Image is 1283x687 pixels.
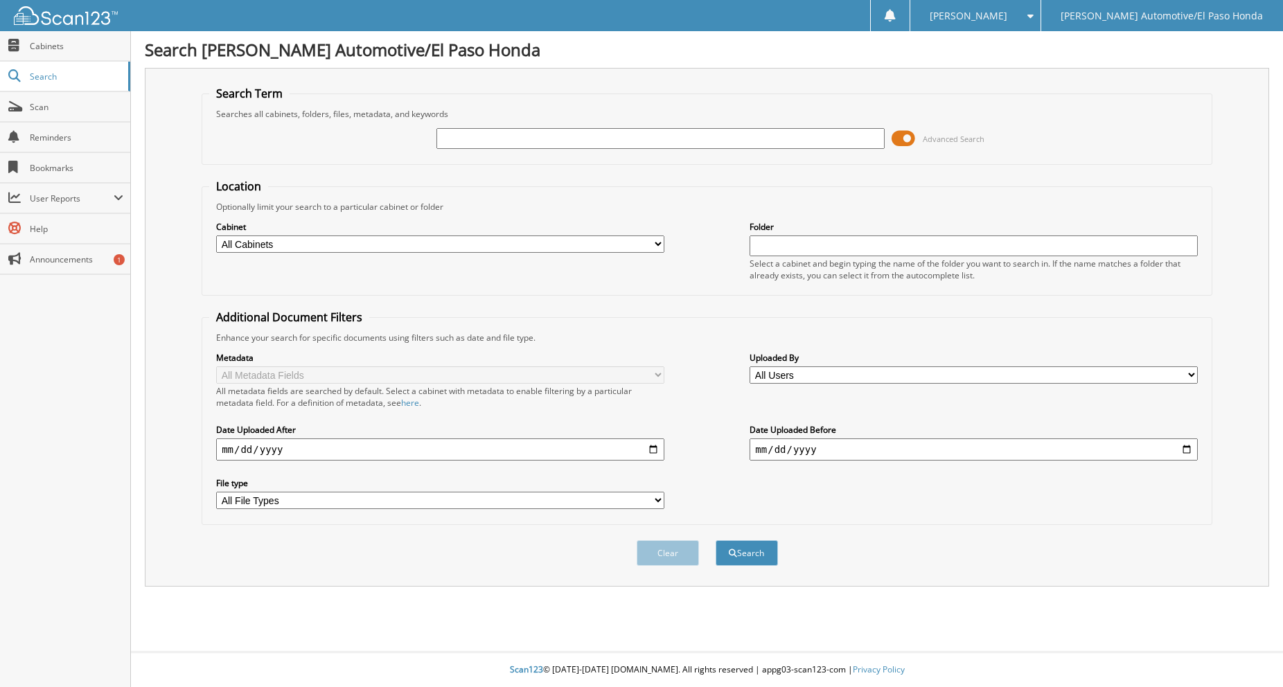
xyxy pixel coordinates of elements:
span: Bookmarks [30,162,123,174]
legend: Search Term [209,86,290,101]
div: 1 [114,254,125,265]
div: Enhance your search for specific documents using filters such as date and file type. [209,332,1205,343]
legend: Location [209,179,268,194]
input: end [750,438,1198,461]
label: Metadata [216,352,664,364]
span: [PERSON_NAME] Automotive/El Paso Honda [1061,12,1263,20]
label: Uploaded By [750,352,1198,364]
div: © [DATE]-[DATE] [DOMAIN_NAME]. All rights reserved | appg03-scan123-com | [131,653,1283,687]
span: Help [30,223,123,235]
label: Cabinet [216,221,664,233]
label: Folder [750,221,1198,233]
div: All metadata fields are searched by default. Select a cabinet with metadata to enable filtering b... [216,385,664,409]
span: Search [30,71,121,82]
div: Select a cabinet and begin typing the name of the folder you want to search in. If the name match... [750,258,1198,281]
button: Search [716,540,778,566]
label: File type [216,477,664,489]
button: Clear [637,540,699,566]
span: Advanced Search [923,134,984,144]
span: User Reports [30,193,114,204]
div: Optionally limit your search to a particular cabinet or folder [209,201,1205,213]
span: [PERSON_NAME] [930,12,1007,20]
label: Date Uploaded After [216,424,664,436]
span: Scan [30,101,123,113]
span: Scan123 [510,663,543,675]
a: Privacy Policy [853,663,905,675]
img: scan123-logo-white.svg [14,6,118,25]
label: Date Uploaded Before [750,424,1198,436]
a: here [401,397,419,409]
iframe: Chat Widget [1214,621,1283,687]
span: Cabinets [30,40,123,52]
legend: Additional Document Filters [209,310,369,325]
span: Reminders [30,132,123,143]
span: Announcements [30,253,123,265]
input: start [216,438,664,461]
div: Searches all cabinets, folders, files, metadata, and keywords [209,108,1205,120]
h1: Search [PERSON_NAME] Automotive/El Paso Honda [145,38,1269,61]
